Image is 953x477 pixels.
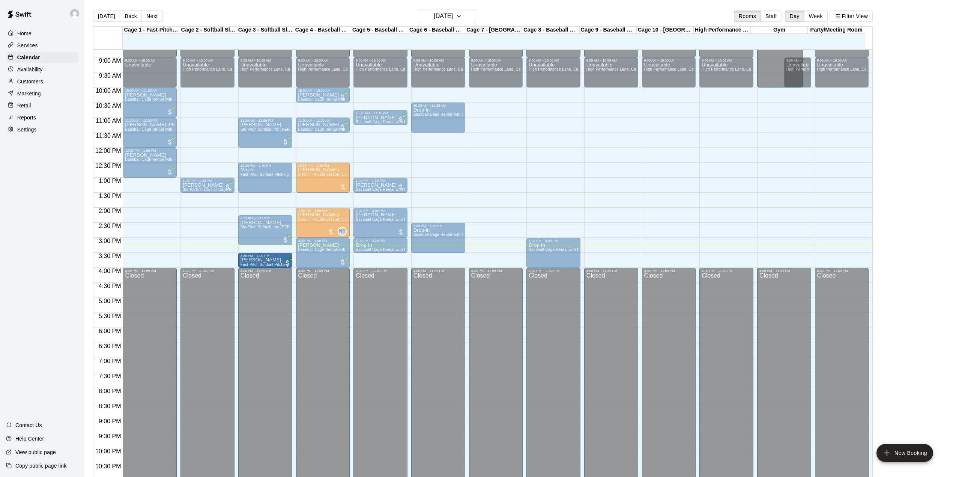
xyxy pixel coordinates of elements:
[298,127,416,131] span: Baseball Cage Rental with Pitching Machine (4 People Maximum!)
[296,118,350,133] div: 11:00 AM – 11:30 AM: Jason Maclellan
[471,269,521,273] div: 4:00 PM – 11:59 PM
[296,88,350,103] div: 10:00 AM – 10:30 AM: Ron Zahavi
[298,217,355,222] span: 1Hour - Private Lesson (1-on-1)
[351,27,408,34] div: Cage 5 - Baseball Pitching Machine
[123,148,177,178] div: 12:00 PM – 1:00 PM: Lindsay Siurna
[522,27,579,34] div: Cage 8 - Baseball Pitching Machine
[298,269,348,273] div: 4:00 PM – 11:59 PM
[298,97,416,101] span: Baseball Cage Rental with Pitching Machine (4 People Maximum!)
[123,118,177,148] div: 11:00 AM – 12:00 PM: Fong Liang Tsaur
[298,209,348,213] div: 2:00 PM – 3:00 PM
[338,227,347,236] div: Nicholas Smith
[6,88,78,99] a: Marketing
[815,57,869,88] div: 9:00 AM – 10:00 AM: Unavailable
[17,30,32,37] p: Home
[15,421,42,429] p: Contact Us
[702,269,751,273] div: 4:00 PM – 11:59 PM
[97,373,123,379] span: 7:30 PM
[785,11,804,22] button: Day
[123,88,177,118] div: 10:00 AM – 11:00 AM: Jason Maclellan
[93,448,123,454] span: 10:00 PM
[125,89,174,92] div: 10:00 AM – 11:00 AM
[356,209,405,213] div: 2:00 PM – 3:00 PM
[699,57,753,88] div: 9:00 AM – 10:00 AM: Unavailable
[580,27,637,34] div: Cage 9 - Baseball Pitching Machine / [GEOGRAPHIC_DATA]
[469,57,523,88] div: 9:00 AM – 10:00 AM: Unavailable
[529,248,647,252] span: Baseball Cage Rental with Pitching Machine (4 People Maximum!)
[784,57,811,88] div: 9:00 AM – 10:00 AM: Unavailable
[339,123,347,131] span: All customers have paid
[408,27,465,34] div: Cage 6 - Baseball Pitching Machine
[97,388,123,394] span: 8:00 PM
[6,40,78,51] div: Services
[97,268,123,274] span: 4:00 PM
[97,178,123,184] span: 1:00 PM
[241,127,385,131] span: Slo-Pitch Softball Iron [PERSON_NAME] Machine - Cage 2 (4 People Maximum!)
[125,119,174,122] div: 11:00 AM – 12:00 PM
[125,269,174,273] div: 4:00 PM – 11:59 PM
[529,269,578,273] div: 4:00 PM – 11:59 PM
[125,157,243,162] span: Baseball Cage Rental with Pitching Machine (4 People Maximum!)
[6,28,78,39] a: Home
[70,9,79,18] img: Joe Florio
[238,57,292,88] div: 9:00 AM – 10:00 AM: Unavailable
[353,208,407,238] div: 2:00 PM – 3:00 PM: Baseball Cage Rental with Pitching Machine (4 People Maximum!)
[296,238,350,268] div: 3:00 PM – 4:00 PM: lara worth
[224,183,231,191] span: All customers have paid
[397,116,404,123] span: All customers have paid
[465,27,522,34] div: Cage 7 - [GEOGRAPHIC_DATA]
[298,239,348,243] div: 3:00 PM – 4:00 PM
[804,11,828,22] button: Week
[6,112,78,123] a: Reports
[702,59,751,62] div: 9:00 AM – 10:00 AM
[183,179,232,183] div: 1:00 PM – 1:30 PM
[180,178,234,193] div: 1:00 PM – 1:30 PM: Emile Rodriguez
[298,59,348,62] div: 9:00 AM – 10:00 AM
[413,59,463,62] div: 9:00 AM – 10:00 AM
[420,9,476,23] button: [DATE]
[97,343,123,349] span: 6:30 PM
[353,110,407,125] div: 10:45 AM – 11:15 AM: Andy Hu
[339,93,347,101] span: All customers have paid
[808,27,865,34] div: Party/Meeting Room
[97,358,123,364] span: 7:00 PM
[341,227,347,236] span: Nicholas Smith
[166,168,174,176] span: All customers have paid
[93,163,123,169] span: 12:30 PM
[413,112,532,116] span: Baseball Cage Rental with Pitching Machine (4 People Maximum!)
[17,126,37,133] p: Settings
[97,253,123,259] span: 3:30 PM
[296,163,350,193] div: 12:30 PM – 1:30 PM: 1Hour - Private Lesson (1-on-1)
[241,119,290,122] div: 11:00 AM – 12:00 PM
[125,149,174,152] div: 12:00 PM – 1:00 PM
[97,418,123,424] span: 9:00 PM
[238,118,292,148] div: 11:00 AM – 12:00 PM: jeff Krever
[831,11,873,22] button: Filter View
[6,124,78,135] div: Settings
[241,254,271,258] div: 3:30 PM – 4:00 PM
[183,59,232,62] div: 9:00 AM – 10:00 AM
[125,127,243,131] span: Baseball Cage Rental with Pitching Machine (4 People Maximum!)
[6,64,78,75] div: Availability
[586,59,636,62] div: 9:00 AM – 10:00 AM
[183,187,241,192] span: 3rd Party Instructor Cage Rental
[529,239,578,243] div: 3:00 PM – 4:00 PM
[94,118,123,124] span: 11:00 AM
[6,100,78,111] div: Retail
[15,448,56,456] p: View public page
[17,114,36,121] p: Reports
[237,27,294,34] div: Cage 3 - Softball Slo-pitch Iron [PERSON_NAME] & Baseball Pitching Machine
[6,52,78,63] a: Calendar
[238,215,292,245] div: 2:15 PM – 3:15 PM: Ruth Torres
[644,59,694,62] div: 9:00 AM – 10:00 AM
[356,239,405,243] div: 3:00 PM – 3:30 PM
[339,258,347,266] span: All customers have paid
[166,138,174,146] span: All customers have paid
[353,57,407,88] div: 9:00 AM – 10:00 AM: Unavailable
[123,57,177,88] div: 9:00 AM – 10:00 AM: Unavailable
[241,269,290,273] div: 4:00 PM – 11:59 PM
[6,76,78,87] div: Customers
[356,111,405,115] div: 10:45 AM – 11:15 AM
[123,27,180,34] div: Cage 1 - Fast-Pitch Machine and Automatic Baseball Hack Attack Pitching Machine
